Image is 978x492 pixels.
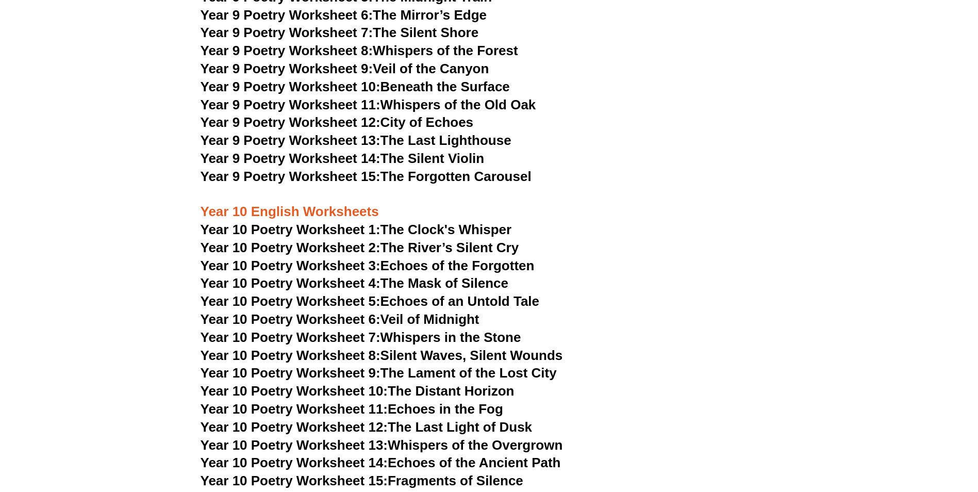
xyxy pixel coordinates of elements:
[201,97,536,112] a: Year 9 Poetry Worksheet 11:Whispers of the Old Oak
[201,61,373,76] span: Year 9 Poetry Worksheet 9:
[201,348,563,363] a: Year 10 Poetry Worksheet 8:Silent Waves, Silent Wounds
[201,114,474,130] a: Year 9 Poetry Worksheet 12:City of Echoes
[201,151,380,166] span: Year 9 Poetry Worksheet 14:
[201,169,380,184] span: Year 9 Poetry Worksheet 15:
[201,437,388,453] span: Year 10 Poetry Worksheet 13:
[201,330,521,345] a: Year 10 Poetry Worksheet 7:Whispers in the Stone
[201,275,508,291] a: Year 10 Poetry Worksheet 4:The Mask of Silence
[201,258,380,273] span: Year 10 Poetry Worksheet 3:
[201,401,503,417] a: Year 10 Poetry Worksheet 11:Echoes in the Fog
[201,25,479,40] a: Year 9 Poetry Worksheet 7:The Silent Shore
[201,133,511,148] a: Year 9 Poetry Worksheet 13:The Last Lighthouse
[201,222,512,237] a: Year 10 Poetry Worksheet 1:The Clock's Whisper
[201,383,388,399] span: Year 10 Poetry Worksheet 10:
[201,151,485,166] a: Year 9 Poetry Worksheet 14:The Silent Violin
[201,383,515,399] a: Year 10 Poetry Worksheet 10:The Distant Horizon
[201,79,510,94] a: Year 9 Poetry Worksheet 10:Beneath the Surface
[201,43,373,58] span: Year 9 Poetry Worksheet 8:
[201,365,557,381] a: Year 10 Poetry Worksheet 9:The Lament of the Lost City
[201,186,778,221] h3: Year 10 English Worksheets
[201,473,523,488] a: Year 10 Poetry Worksheet 15:Fragments of Silence
[201,43,518,58] a: Year 9 Poetry Worksheet 8:Whispers of the Forest
[201,25,373,40] span: Year 9 Poetry Worksheet 7:
[201,275,380,291] span: Year 10 Poetry Worksheet 4:
[201,169,532,184] a: Year 9 Poetry Worksheet 15:The Forgotten Carousel
[201,419,533,435] a: Year 10 Poetry Worksheet 12:The Last Light of Dusk
[201,437,563,453] a: Year 10 Poetry Worksheet 13:Whispers of the Overgrown
[201,258,535,273] a: Year 10 Poetry Worksheet 3:Echoes of the Forgotten
[201,455,388,470] span: Year 10 Poetry Worksheet 14:
[201,348,380,363] span: Year 10 Poetry Worksheet 8:
[201,114,380,130] span: Year 9 Poetry Worksheet 12:
[201,240,519,255] a: Year 10 Poetry Worksheet 2:The River’s Silent Cry
[201,61,489,76] a: Year 9 Poetry Worksheet 9:Veil of the Canyon
[201,293,540,309] a: Year 10 Poetry Worksheet 5:Echoes of an Untold Tale
[201,97,380,112] span: Year 9 Poetry Worksheet 11:
[201,455,561,470] a: Year 10 Poetry Worksheet 14:Echoes of the Ancient Path
[201,365,380,381] span: Year 10 Poetry Worksheet 9:
[201,7,373,23] span: Year 9 Poetry Worksheet 6:
[201,293,380,309] span: Year 10 Poetry Worksheet 5:
[201,401,388,417] span: Year 10 Poetry Worksheet 11:
[201,7,487,23] a: Year 9 Poetry Worksheet 6:The Mirror’s Edge
[201,240,380,255] span: Year 10 Poetry Worksheet 2:
[201,311,479,327] a: Year 10 Poetry Worksheet 6:Veil of Midnight
[201,222,380,237] span: Year 10 Poetry Worksheet 1:
[201,133,380,148] span: Year 9 Poetry Worksheet 13:
[201,473,388,488] span: Year 10 Poetry Worksheet 15:
[201,330,380,345] span: Year 10 Poetry Worksheet 7:
[201,419,388,435] span: Year 10 Poetry Worksheet 12:
[201,79,380,94] span: Year 9 Poetry Worksheet 10:
[201,311,380,327] span: Year 10 Poetry Worksheet 6:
